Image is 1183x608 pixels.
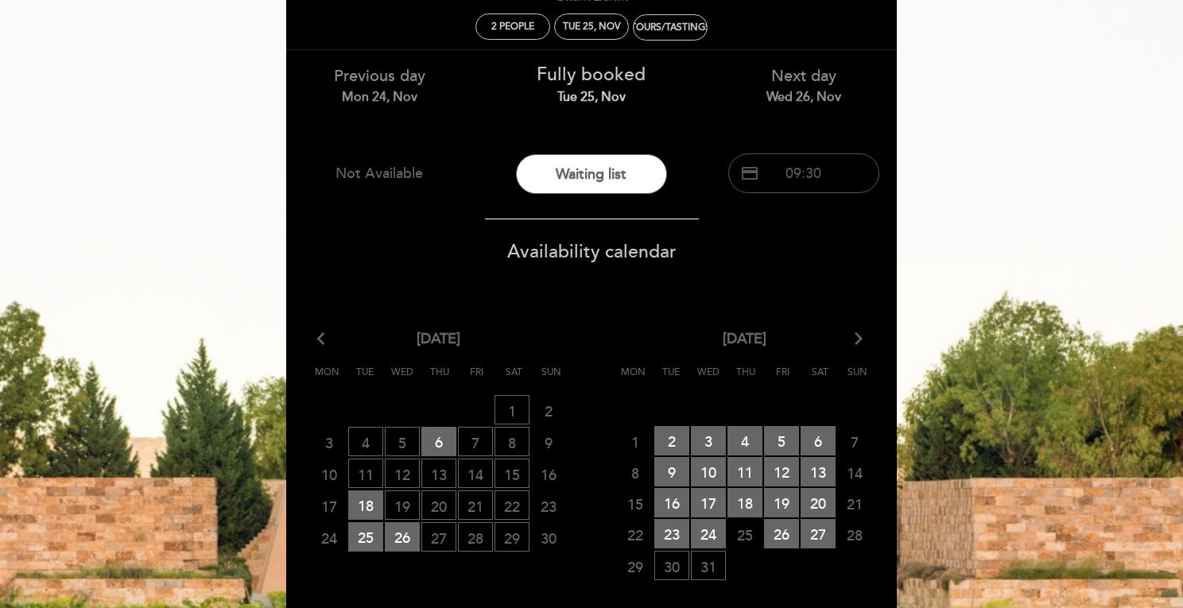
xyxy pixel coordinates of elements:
div: Wed 26, Nov [709,88,898,106]
span: 27 [421,522,456,552]
span: 4 [348,427,383,456]
div: Next day [709,65,898,106]
span: Tue [655,364,687,393]
span: Thu [730,364,762,393]
span: [DATE] [417,329,460,350]
span: Availability calendar [507,241,677,263]
span: 24 [312,523,347,552]
span: 29 [618,552,653,581]
span: [DATE] [723,329,766,350]
span: 15 [618,489,653,518]
span: 14 [458,459,493,488]
span: 8 [495,427,529,456]
span: 21 [458,490,493,520]
span: 6 [421,427,456,456]
span: Tue [349,364,381,393]
span: 12 [385,459,420,488]
span: 30 [654,551,689,580]
div: Mon 24, Nov [285,88,474,106]
span: 3 [691,426,726,455]
span: 2 [654,426,689,455]
span: 1 [495,395,529,424]
span: 29 [495,522,529,552]
i: arrow_back_ios [317,329,332,350]
span: Fri [461,364,493,393]
span: 31 [691,551,726,580]
span: 17 [312,491,347,521]
span: 15 [495,459,529,488]
span: 5 [764,426,799,455]
span: 14 [837,458,872,487]
span: 9 [654,457,689,486]
span: Sat [498,364,530,393]
span: Sat [805,364,836,393]
span: 22 [495,490,529,520]
span: 11 [348,459,383,488]
span: 6 [801,426,836,455]
span: 17 [691,488,726,517]
span: 20 [421,490,456,520]
span: 24 [691,519,726,548]
span: credit_card [740,164,759,183]
span: 10 [312,459,347,489]
span: Thu [424,364,456,393]
span: 28 [458,522,493,552]
span: 27 [801,519,836,548]
span: 7 [837,427,872,456]
span: 9 [531,428,566,457]
span: 23 [654,519,689,548]
span: 16 [531,459,566,489]
span: 26 [385,522,420,552]
i: arrow_forward_ios [851,329,866,350]
span: 10 [691,457,726,486]
span: 26 [764,519,799,548]
span: 8 [618,458,653,487]
span: 13 [421,459,456,488]
div: Tours/Tastings [630,21,711,33]
span: 11 [727,457,762,486]
span: 20 [801,488,836,517]
span: 16 [654,488,689,517]
span: Mon [618,364,650,393]
span: 19 [385,490,420,520]
div: Tue 25, Nov [563,21,621,33]
span: Sun [536,364,568,393]
span: 2 people [491,21,534,33]
span: 18 [727,488,762,517]
span: Sun [842,364,874,393]
span: 18 [348,490,383,520]
span: Wed [692,364,724,393]
span: Fully booked [537,64,646,86]
span: 25 [727,520,762,549]
span: Fri [767,364,799,393]
span: 21 [837,489,872,518]
span: 1 [618,427,653,456]
span: 28 [837,520,872,549]
span: 7 [458,427,493,456]
div: Tue 25, Nov [498,88,686,106]
span: Mon [312,364,343,393]
span: 23 [531,491,566,521]
span: 25 [348,522,383,552]
span: 3 [312,428,347,457]
span: 5 [385,427,420,456]
button: Not Available [304,153,455,193]
span: 2 [531,396,566,425]
div: Previous day [285,65,474,106]
span: 19 [764,488,799,517]
button: credit_card 09:30 [728,153,879,193]
span: Wed [386,364,418,393]
button: Waiting list [516,154,667,194]
span: 4 [727,426,762,455]
span: 12 [764,457,799,486]
span: 30 [531,523,566,552]
span: 22 [618,520,653,549]
span: 13 [801,457,836,486]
